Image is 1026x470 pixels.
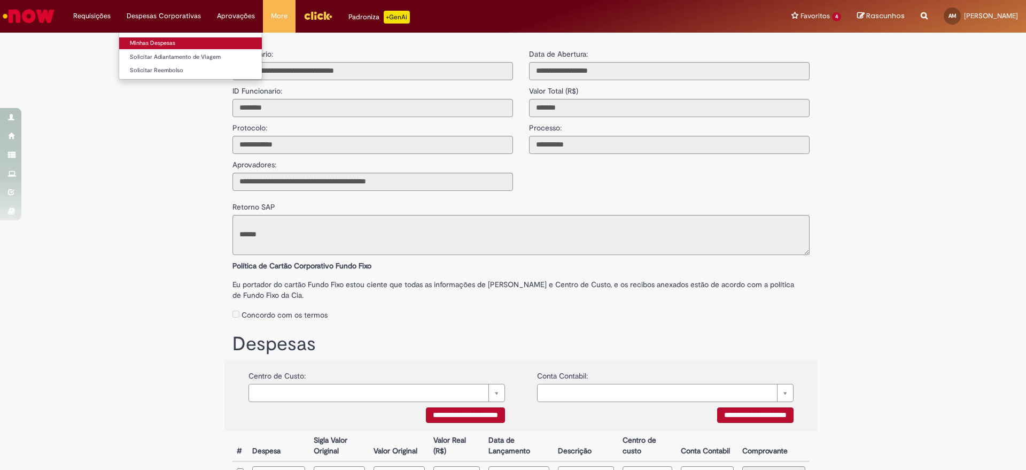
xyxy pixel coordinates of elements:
th: Comprovante [738,431,810,461]
th: Data de Lançamento [484,431,554,461]
th: Valor Original [369,431,429,461]
label: Processo: [529,117,562,133]
img: ServiceNow [1,5,56,27]
span: More [271,11,287,21]
label: Concordo com os termos [242,310,328,320]
a: Solicitar Adiantamento de Viagem [119,51,262,63]
span: Favoritos [800,11,830,21]
div: Padroniza [348,11,410,24]
th: Descrição [554,431,618,461]
a: Limpar campo {0} [537,384,794,402]
span: Aprovações [217,11,255,21]
h1: Despesas [232,334,810,355]
label: Eu portador do cartão Fundo Fixo estou ciente que todas as informações de [PERSON_NAME] e Centro ... [232,274,810,301]
th: Valor Real (R$) [429,431,484,461]
label: Valor Total (R$) [529,80,578,96]
th: Conta Contabil [677,431,737,461]
label: Data de Abertura: [529,49,588,59]
label: Retorno SAP [232,196,275,212]
label: ID Funcionario: [232,80,282,96]
th: # [232,431,248,461]
a: Rascunhos [857,11,905,21]
span: Rascunhos [866,11,905,21]
span: Despesas Corporativas [127,11,201,21]
span: AM [949,12,957,19]
label: Conta Contabil: [537,365,588,381]
label: Protocolo: [232,117,267,133]
th: Centro de custo [618,431,677,461]
p: +GenAi [384,11,410,24]
ul: Despesas Corporativas [119,32,262,80]
img: click_logo_yellow_360x200.png [304,7,332,24]
span: [PERSON_NAME] [964,11,1018,20]
th: Sigla Valor Original [309,431,369,461]
a: Minhas Despesas [119,37,262,49]
a: Solicitar Reembolso [119,65,262,76]
label: Aprovadores: [232,154,276,170]
b: Política de Cartão Corporativo Fundo Fixo [232,261,371,271]
span: Requisições [73,11,111,21]
label: Centro de Custo: [248,365,306,381]
a: Limpar campo {0} [248,384,505,402]
th: Despesa [248,431,309,461]
span: 4 [832,12,841,21]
